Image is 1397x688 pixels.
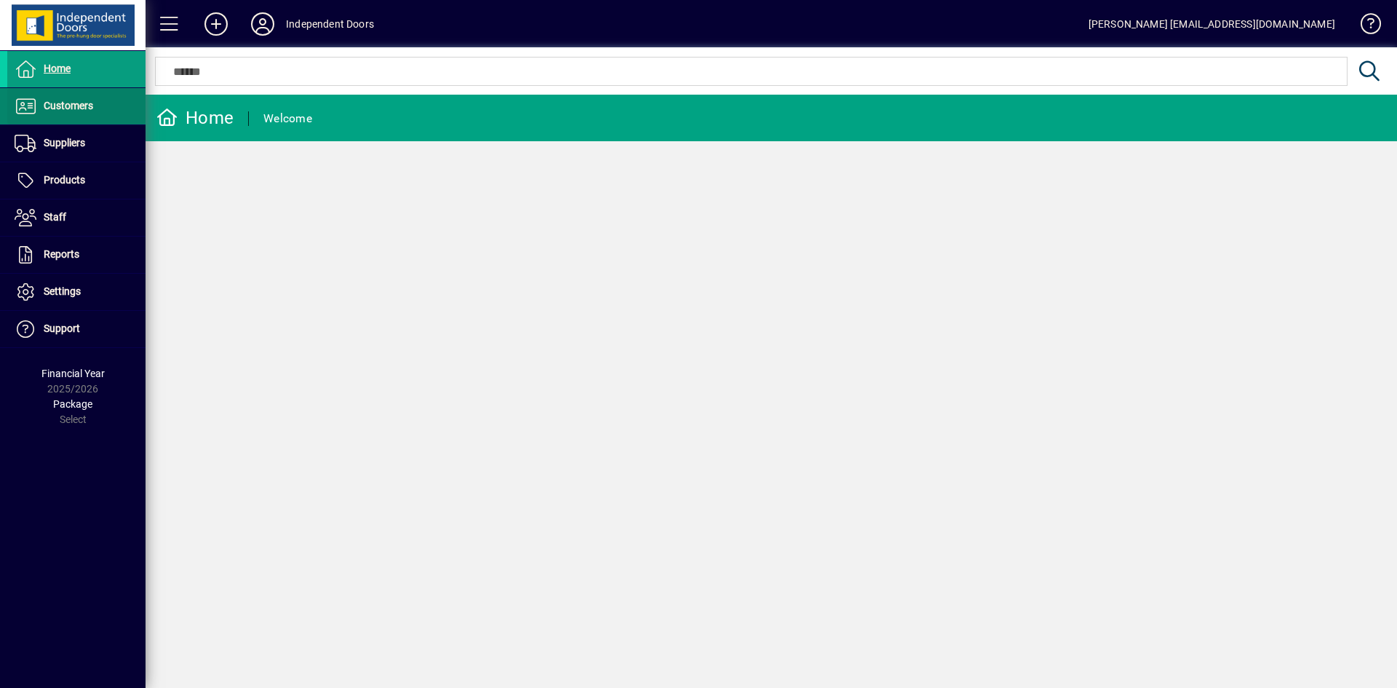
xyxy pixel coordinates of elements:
[286,12,374,36] div: Independent Doors
[156,106,234,130] div: Home
[44,248,79,260] span: Reports
[7,311,146,347] a: Support
[1088,12,1335,36] div: [PERSON_NAME] [EMAIL_ADDRESS][DOMAIN_NAME]
[44,174,85,186] span: Products
[7,199,146,236] a: Staff
[41,368,105,379] span: Financial Year
[7,125,146,162] a: Suppliers
[44,211,66,223] span: Staff
[53,398,92,410] span: Package
[1350,3,1379,50] a: Knowledge Base
[239,11,286,37] button: Profile
[7,162,146,199] a: Products
[7,237,146,273] a: Reports
[44,63,71,74] span: Home
[44,100,93,111] span: Customers
[44,285,81,297] span: Settings
[44,323,80,334] span: Support
[44,137,85,149] span: Suppliers
[263,107,312,130] div: Welcome
[7,274,146,310] a: Settings
[7,88,146,124] a: Customers
[193,11,239,37] button: Add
